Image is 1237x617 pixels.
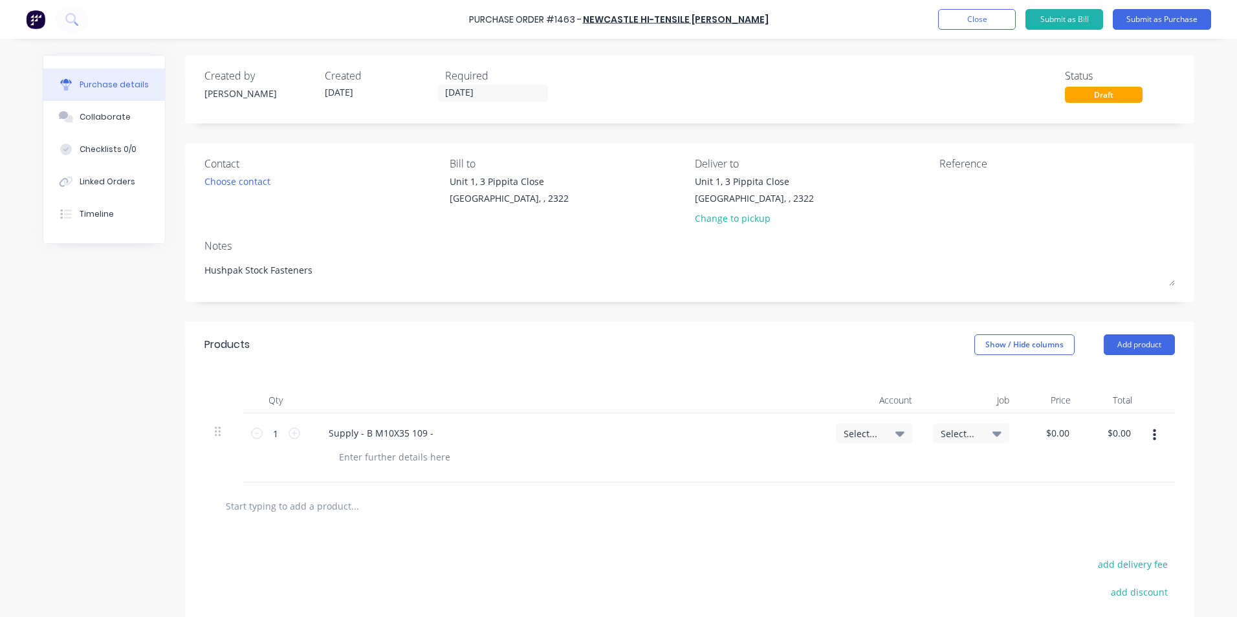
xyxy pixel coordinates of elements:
div: Notes [204,238,1175,254]
button: Submit as Bill [1025,9,1103,30]
span: Select... [941,427,980,440]
div: Qty [243,387,308,413]
div: Deliver to [695,156,930,171]
div: Unit 1, 3 Pippita Close [450,175,569,188]
textarea: Hushpak Stock Fasteners [204,257,1175,286]
div: Draft [1065,87,1143,103]
button: Checklists 0/0 [43,133,165,166]
div: Price [1020,387,1081,413]
button: Close [938,9,1016,30]
div: Contact [204,156,440,171]
div: Linked Orders [80,176,135,188]
button: Submit as Purchase [1113,9,1211,30]
div: Purchase details [80,79,149,91]
button: Add product [1104,334,1175,355]
button: add delivery fee [1090,556,1175,572]
div: Status [1065,68,1175,83]
div: Account [826,387,923,413]
div: Checklists 0/0 [80,144,137,155]
div: Choose contact [204,175,270,188]
img: Factory [26,10,45,29]
button: Purchase details [43,69,165,101]
div: Timeline [80,208,114,220]
div: Purchase Order #1463 - [469,13,582,27]
button: Timeline [43,198,165,230]
div: Job [923,387,1020,413]
div: [GEOGRAPHIC_DATA], , 2322 [695,191,814,205]
div: Created [325,68,435,83]
button: Show / Hide columns [974,334,1075,355]
div: Required [445,68,555,83]
div: Total [1081,387,1143,413]
div: Products [204,337,250,352]
div: Reference [939,156,1175,171]
div: Supply - B M10X35 109 - [318,424,444,442]
div: Bill to [450,156,685,171]
div: Created by [204,68,314,83]
a: Newcastle Hi-Tensile [PERSON_NAME] [583,13,769,26]
button: Collaborate [43,101,165,133]
div: [PERSON_NAME] [204,87,314,100]
button: Linked Orders [43,166,165,198]
button: add discount [1103,583,1175,600]
span: Select... [844,427,882,440]
div: Unit 1, 3 Pippita Close [695,175,814,188]
input: Start typing to add a product... [225,493,484,519]
div: [GEOGRAPHIC_DATA], , 2322 [450,191,569,205]
div: Collaborate [80,111,131,123]
div: Change to pickup [695,211,814,225]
